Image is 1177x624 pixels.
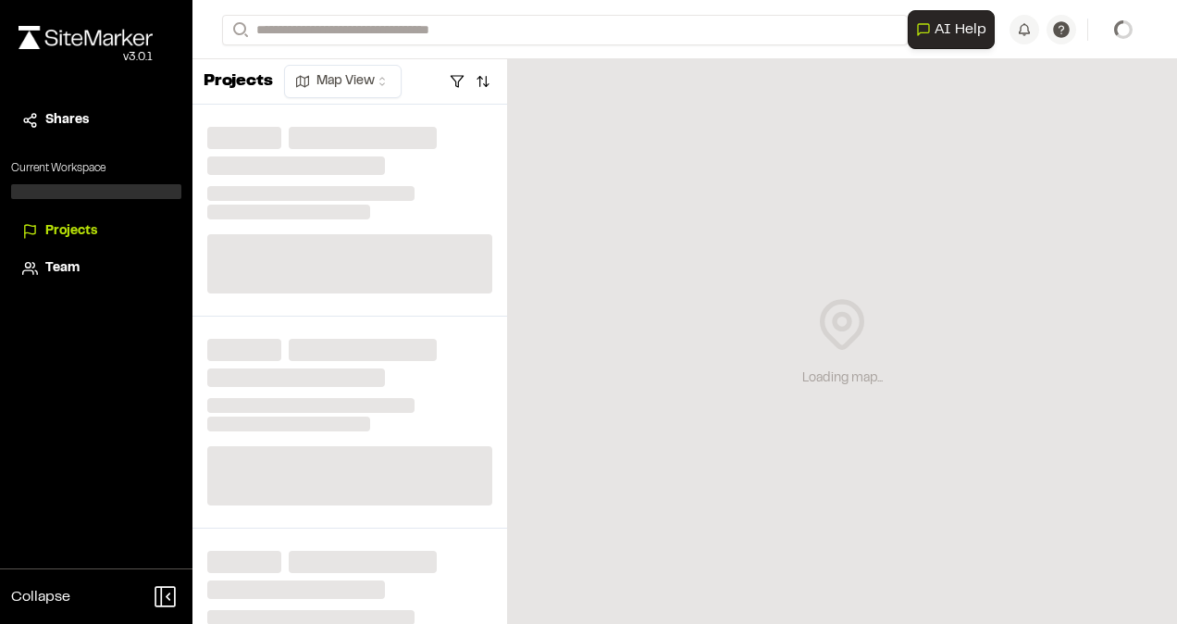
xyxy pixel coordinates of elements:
[22,221,170,242] a: Projects
[45,221,97,242] span: Projects
[935,19,986,41] span: AI Help
[45,258,80,279] span: Team
[19,26,153,49] img: rebrand.png
[908,10,1002,49] div: Open AI Assistant
[22,110,170,131] a: Shares
[19,49,153,66] div: Oh geez...please don't...
[11,160,181,177] p: Current Workspace
[802,368,883,389] div: Loading map...
[11,586,70,608] span: Collapse
[204,69,273,94] p: Projects
[22,258,170,279] a: Team
[45,110,89,131] span: Shares
[908,10,995,49] button: Open AI Assistant
[222,15,255,45] button: Search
